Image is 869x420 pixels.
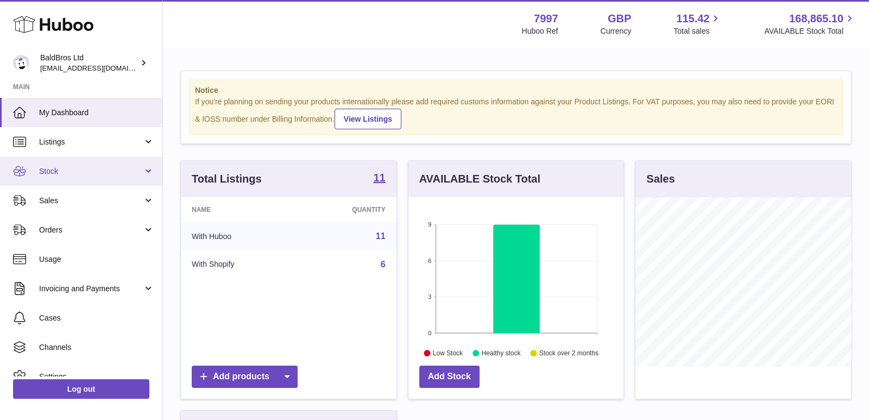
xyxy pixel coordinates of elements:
[13,379,149,399] a: Log out
[39,372,154,382] span: Settings
[376,231,386,241] a: 11
[419,172,540,186] h3: AVAILABLE Stock Total
[13,55,29,71] img: baldbrothersblog@gmail.com
[39,225,143,235] span: Orders
[39,196,143,206] span: Sales
[181,222,297,250] td: With Huboo
[534,11,558,26] strong: 7997
[373,172,385,183] strong: 11
[608,11,631,26] strong: GBP
[789,11,843,26] span: 168,865.10
[764,26,856,36] span: AVAILABLE Stock Total
[676,11,709,26] span: 115.42
[673,11,722,36] a: 115.42 Total sales
[646,172,675,186] h3: Sales
[181,250,297,279] td: With Shopify
[522,26,558,36] div: Huboo Ref
[195,85,837,96] strong: Notice
[428,258,431,264] text: 6
[40,64,160,72] span: [EMAIL_ADDRESS][DOMAIN_NAME]
[381,260,386,269] a: 6
[764,11,856,36] a: 168,865.10 AVAILABLE Stock Total
[433,349,463,357] text: Low Stock
[192,366,298,388] a: Add products
[39,108,154,118] span: My Dashboard
[428,293,431,300] text: 3
[192,172,262,186] h3: Total Listings
[673,26,722,36] span: Total sales
[39,166,143,177] span: Stock
[428,221,431,228] text: 9
[373,172,385,185] a: 11
[297,197,396,222] th: Quantity
[195,97,837,129] div: If you're planning on sending your products internationally please add required customs informati...
[419,366,480,388] a: Add Stock
[601,26,632,36] div: Currency
[428,330,431,336] text: 0
[481,349,521,357] text: Healthy stock
[40,53,138,73] div: BaldBros Ltd
[181,197,297,222] th: Name
[39,254,154,265] span: Usage
[39,342,154,353] span: Channels
[335,109,401,129] a: View Listings
[39,137,143,147] span: Listings
[539,349,599,357] text: Stock over 2 months
[39,313,154,323] span: Cases
[39,284,143,294] span: Invoicing and Payments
